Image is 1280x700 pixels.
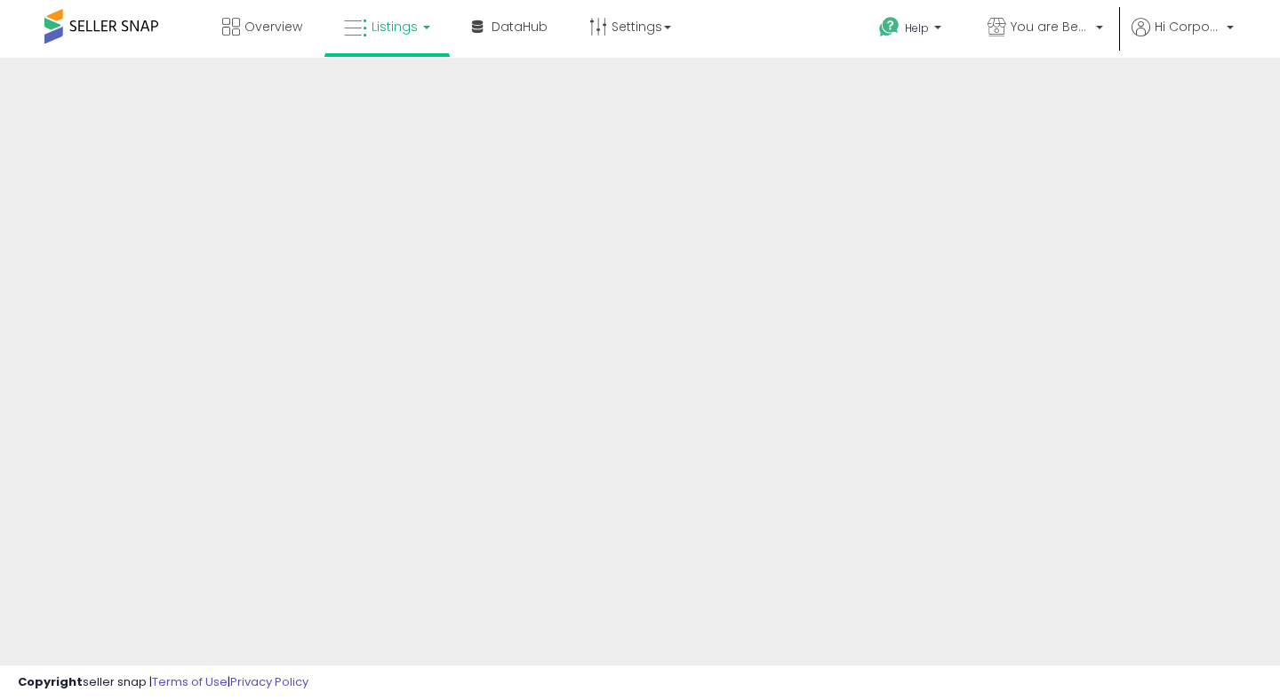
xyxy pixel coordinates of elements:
[372,18,418,36] span: Listings
[1132,18,1234,58] a: Hi Corporate
[878,16,900,38] i: Get Help
[1011,18,1091,36] span: You are Beautiful ([GEOGRAPHIC_DATA])
[905,20,929,36] span: Help
[1155,18,1221,36] span: Hi Corporate
[865,3,959,58] a: Help
[230,673,308,690] a: Privacy Policy
[18,674,308,691] div: seller snap | |
[244,18,302,36] span: Overview
[152,673,228,690] a: Terms of Use
[18,673,83,690] strong: Copyright
[492,18,548,36] span: DataHub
